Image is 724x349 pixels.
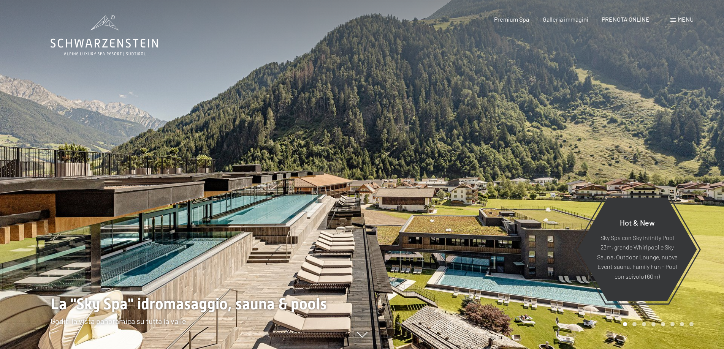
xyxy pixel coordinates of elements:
p: Sky Spa con Sky infinity Pool 23m, grande Whirlpool e Sky Sauna, Outdoor Lounge, nuova Event saun... [596,232,678,281]
div: Carousel Page 1 (Current Slide) [623,322,627,326]
div: Carousel Pagination [620,322,694,326]
div: Carousel Page 2 [632,322,637,326]
div: Carousel Page 5 [661,322,665,326]
a: PRENOTA ONLINE [602,16,650,23]
a: Galleria immagini [543,16,588,23]
a: Premium Spa [494,16,529,23]
div: Carousel Page 4 [651,322,656,326]
a: Hot & New Sky Spa con Sky infinity Pool 23m, grande Whirlpool e Sky Sauna, Outdoor Lounge, nuova ... [577,197,697,302]
div: Carousel Page 8 [689,322,694,326]
div: Carousel Page 6 [670,322,675,326]
div: Carousel Page 7 [680,322,684,326]
span: Hot & New [620,218,655,227]
span: Menu [678,16,694,23]
div: Carousel Page 3 [642,322,646,326]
